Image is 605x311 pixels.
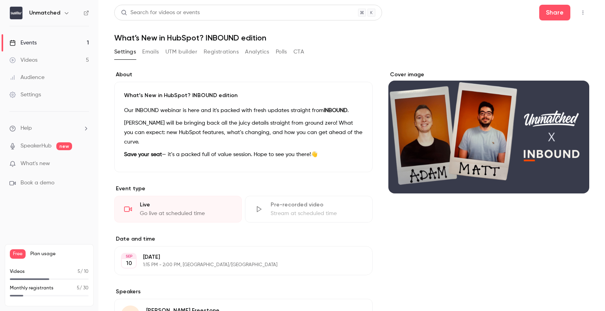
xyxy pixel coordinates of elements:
h1: What’s New in HubSpot? INBOUND edition [114,33,589,42]
p: / 30 [77,285,89,292]
label: Cover image [388,71,589,79]
div: Pre-recorded video [271,201,363,209]
button: Settings [114,46,136,58]
p: Monthly registrants [10,285,54,292]
span: new [56,142,72,150]
p: What’s New in HubSpot? INBOUND edition [124,92,363,99]
button: Emails [142,46,159,58]
label: Date and time [114,235,373,243]
button: UTM builder [165,46,197,58]
button: CTA [293,46,304,58]
p: Event type [114,185,373,193]
button: Share [539,5,570,20]
p: Videos [10,268,25,275]
div: Live [140,201,232,209]
p: 10 [126,259,132,267]
div: Pre-recorded videoStream at scheduled time [245,196,373,223]
span: What's new [20,160,50,168]
h6: Unmatched [29,9,60,17]
section: Cover image [388,71,589,193]
span: Help [20,124,32,132]
div: Audience [9,74,45,81]
button: Polls [276,46,287,58]
p: 1:15 PM - 2:00 PM, [GEOGRAPHIC_DATA]/[GEOGRAPHIC_DATA] [143,262,331,268]
img: Unmatched [10,7,22,19]
div: Videos [9,56,37,64]
div: Stream at scheduled time [271,210,363,217]
p: [PERSON_NAME] will be bringing back all the juicy details straight from ground zero! What you can... [124,118,363,147]
div: LiveGo live at scheduled time [114,196,242,223]
label: About [114,71,373,79]
span: 5 [78,269,80,274]
iframe: Noticeable Trigger [80,160,89,167]
span: 5 [77,286,80,291]
strong: INBOUND [324,108,347,113]
span: Free [10,249,26,259]
li: help-dropdown-opener [9,124,89,132]
span: Plan usage [30,251,89,257]
div: Search for videos or events [121,9,200,17]
p: — it’s a packed full of value session. Hope to see you there!👋 [124,150,363,159]
button: Registrations [204,46,239,58]
div: Go live at scheduled time [140,210,232,217]
div: Settings [9,91,41,99]
p: [DATE] [143,253,331,261]
p: Our INBOUND webinar is here and it's packed with fresh updates straight from . [124,106,363,115]
div: Events [9,39,37,47]
p: / 10 [78,268,89,275]
label: Speakers [114,288,373,296]
button: Analytics [245,46,269,58]
span: Book a demo [20,179,54,187]
a: SpeakerHub [20,142,52,150]
div: SEP [122,254,136,259]
strong: Save your seat [124,152,162,157]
